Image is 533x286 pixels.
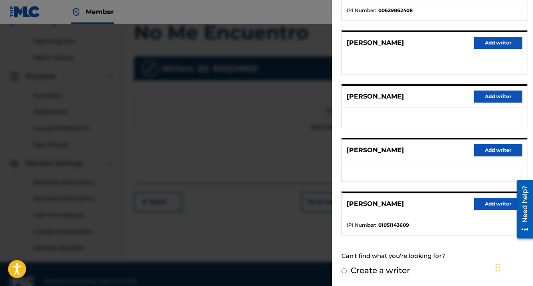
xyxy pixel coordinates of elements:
[10,6,40,18] img: MLC Logo
[341,248,527,265] div: Can't find what you're looking for?
[71,7,81,17] img: Top Rightsholder
[347,199,404,209] p: [PERSON_NAME]
[347,38,404,48] p: [PERSON_NAME]
[474,37,522,49] button: Add writer
[493,248,533,286] iframe: Chat Widget
[474,198,522,210] button: Add writer
[86,7,114,16] span: Member
[474,144,522,156] button: Add writer
[495,256,500,280] div: Arrastrar
[378,222,409,229] strong: 01051143609
[351,266,410,275] label: Create a writer
[347,92,404,101] p: [PERSON_NAME]
[347,222,376,229] span: IPI Number :
[347,145,404,155] p: [PERSON_NAME]
[511,177,533,242] iframe: Resource Center
[493,248,533,286] div: Widget de chat
[474,91,522,103] button: Add writer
